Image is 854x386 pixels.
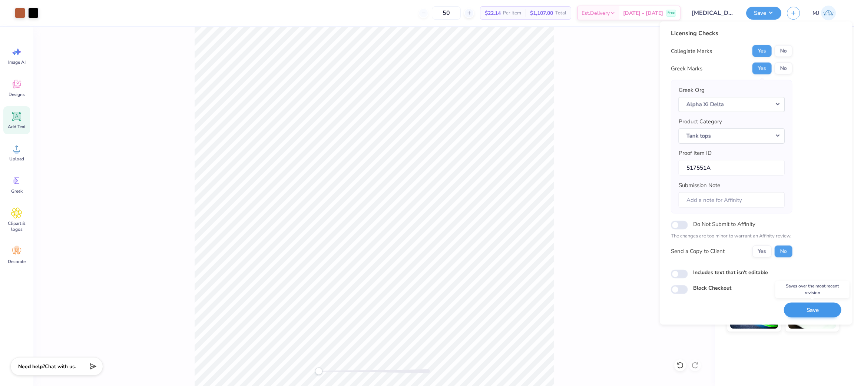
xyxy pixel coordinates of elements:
div: Send a Copy to Client [671,247,725,256]
span: Greek [11,188,23,194]
span: [DATE] - [DATE] [623,9,663,17]
button: No [775,45,792,57]
input: Untitled Design [686,6,741,20]
span: $22.14 [485,9,501,17]
label: Includes text that isn't editable [693,268,768,276]
label: Submission Note [679,181,720,190]
span: Total [555,9,566,17]
span: Est. Delivery [582,9,610,17]
span: Add Text [8,124,26,130]
a: MJ [809,6,839,20]
button: Alpha Xi Delta [679,97,785,112]
span: Upload [9,156,24,162]
div: Saves over the most recent revision [775,281,850,298]
input: Add a note for Affinity [679,192,785,208]
button: Yes [752,245,772,257]
span: Chat with us. [45,363,76,370]
div: Greek Marks [671,64,702,73]
button: Tank tops [679,128,785,143]
span: $1,107.00 [530,9,553,17]
img: Mark Joshua Mullasgo [821,6,836,20]
label: Block Checkout [693,284,731,292]
button: Save [784,302,841,317]
button: No [775,245,792,257]
label: Proof Item ID [679,149,712,157]
input: – – [432,6,461,20]
button: Yes [752,45,772,57]
span: Free [668,10,675,16]
div: Licensing Checks [671,29,792,38]
label: Do Not Submit to Affinity [693,219,755,229]
p: The changes are too minor to warrant an Affinity review. [671,233,792,240]
label: Greek Org [679,86,705,94]
label: Product Category [679,117,722,126]
span: Per Item [503,9,521,17]
span: Image AI [8,59,26,65]
button: No [775,63,792,74]
span: Decorate [8,259,26,264]
div: Collegiate Marks [671,47,712,55]
span: MJ [812,9,819,17]
span: Designs [9,91,25,97]
button: Yes [752,63,772,74]
span: Clipart & logos [4,220,29,232]
button: Save [746,7,781,20]
strong: Need help? [18,363,45,370]
div: Accessibility label [315,367,322,375]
